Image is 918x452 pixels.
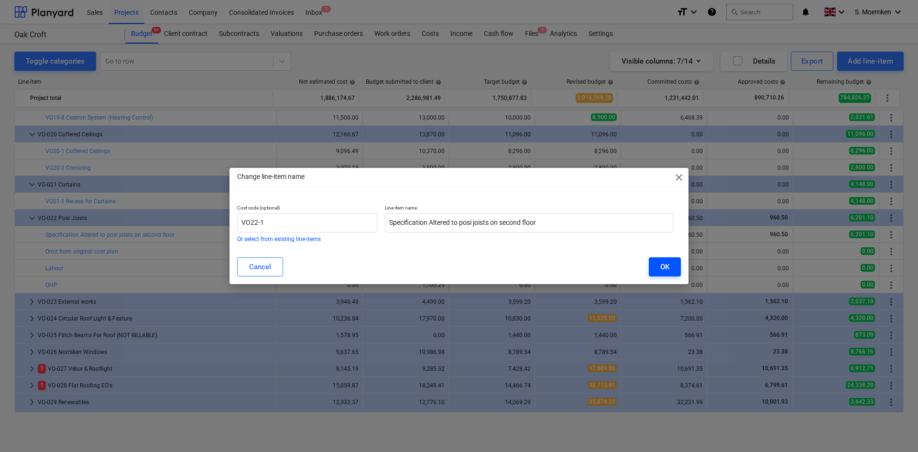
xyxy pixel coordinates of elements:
p: Line-item name [385,205,673,213]
p: Cost code (optional) [237,205,377,213]
span: close [673,172,685,183]
div: OK [660,261,669,273]
p: Change line-item name [237,172,305,182]
div: Cancel [249,261,271,273]
iframe: Chat Widget [870,406,918,452]
button: Cancel [237,257,283,276]
button: Or select from existing line-items [237,236,321,242]
button: OK [649,257,681,276]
